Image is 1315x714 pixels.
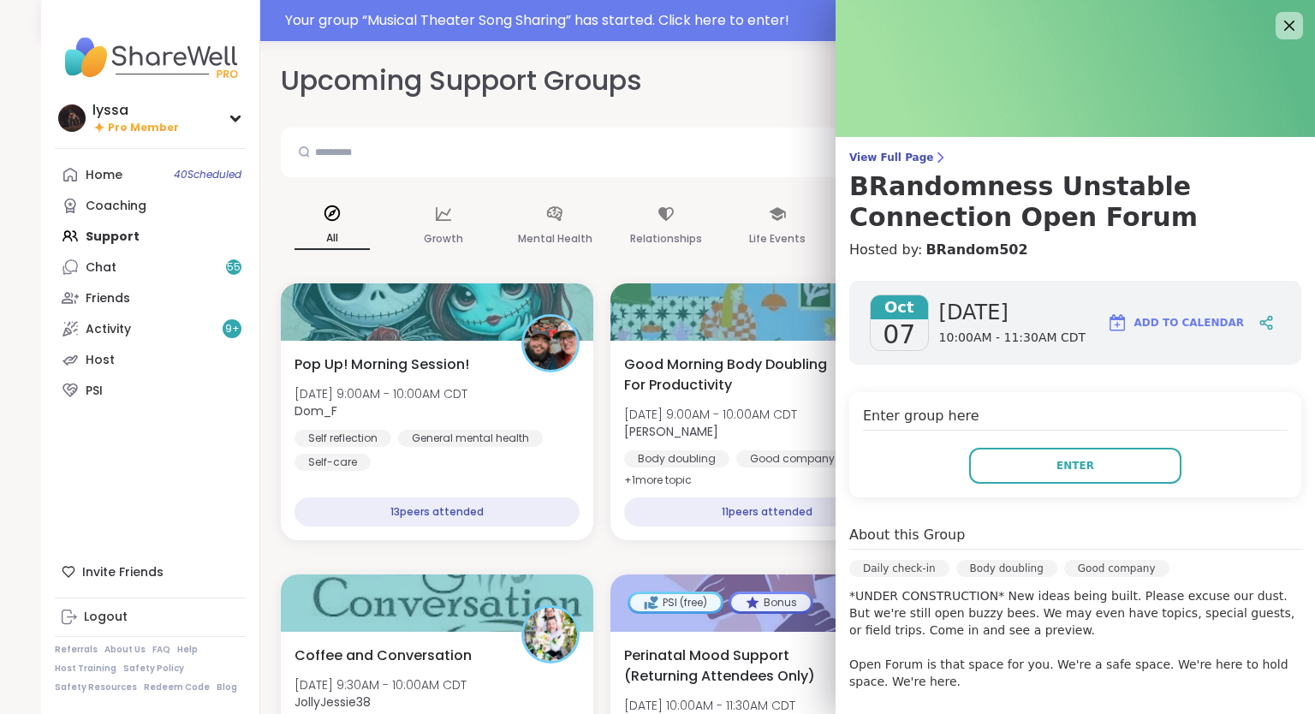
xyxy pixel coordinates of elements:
[1064,560,1169,577] div: Good company
[55,190,246,221] a: Coaching
[177,644,198,656] a: Help
[174,168,241,181] span: 40 Scheduled
[939,330,1086,347] span: 10:00AM - 11:30AM CDT
[86,198,146,215] div: Coaching
[295,676,467,693] span: [DATE] 9:30AM - 10:00AM CDT
[871,295,928,319] span: Oct
[624,450,729,467] div: Body doubling
[86,352,115,369] div: Host
[295,646,472,666] span: Coffee and Conversation
[624,354,832,396] span: Good Morning Body Doubling For Productivity
[55,644,98,656] a: Referrals
[281,62,642,100] h2: Upcoming Support Groups
[55,663,116,675] a: Host Training
[1056,458,1094,473] span: Enter
[227,260,241,275] span: 55
[295,430,391,447] div: Self reflection
[55,313,246,344] a: Activity9+
[295,497,580,527] div: 13 peers attended
[956,560,1057,577] div: Body doubling
[55,252,246,283] a: Chat55
[225,322,240,336] span: 9 +
[630,229,702,249] p: Relationships
[849,171,1301,233] h3: BRandomness Unstable Connection Open Forum
[624,646,832,687] span: Perinatal Mood Support (Returning Attendees Only)
[883,319,915,350] span: 07
[939,299,1086,326] span: [DATE]
[86,321,131,338] div: Activity
[524,317,577,370] img: Dom_F
[55,556,246,587] div: Invite Friends
[86,290,130,307] div: Friends
[925,240,1027,260] a: BRandom502
[624,423,718,440] b: [PERSON_NAME]
[58,104,86,132] img: lyssa
[55,602,246,633] a: Logout
[849,525,965,545] h4: About this Group
[624,697,795,714] span: [DATE] 10:00AM - 11:30AM CDT
[104,644,146,656] a: About Us
[524,608,577,661] img: JollyJessie38
[123,663,184,675] a: Safety Policy
[144,681,210,693] a: Redeem Code
[295,693,371,711] b: JollyJessie38
[518,229,592,249] p: Mental Health
[849,151,1301,233] a: View Full PageBRandomness Unstable Connection Open Forum
[731,594,811,611] div: Bonus
[152,644,170,656] a: FAQ
[217,681,237,693] a: Blog
[55,681,137,693] a: Safety Resources
[863,406,1288,431] h4: Enter group here
[1134,315,1244,330] span: Add to Calendar
[969,448,1181,484] button: Enter
[92,101,179,120] div: lyssa
[295,402,337,419] b: Dom_F
[285,10,1264,31] div: Your group “ Musical Theater Song Sharing ” has started. Click here to enter!
[624,406,797,423] span: [DATE] 9:00AM - 10:00AM CDT
[86,167,122,184] div: Home
[84,609,128,626] div: Logout
[624,497,909,527] div: 11 peers attended
[736,450,848,467] div: Good company
[55,283,246,313] a: Friends
[1107,312,1128,333] img: ShareWell Logomark
[849,560,949,577] div: Daily check-in
[849,240,1301,260] h4: Hosted by:
[55,344,246,375] a: Host
[295,454,371,471] div: Self-care
[1099,302,1252,343] button: Add to Calendar
[424,229,463,249] p: Growth
[55,375,246,406] a: PSI
[849,587,1301,690] p: *UNDER CONSTRUCTION* New ideas being built. Please excuse our dust. But we're still open buzzy be...
[295,385,467,402] span: [DATE] 9:00AM - 10:00AM CDT
[749,229,806,249] p: Life Events
[849,151,1301,164] span: View Full Page
[86,383,103,400] div: PSI
[86,259,116,277] div: Chat
[398,430,543,447] div: General mental health
[55,27,246,87] img: ShareWell Nav Logo
[295,228,370,250] p: All
[55,159,246,190] a: Home40Scheduled
[108,121,179,135] span: Pro Member
[630,594,721,611] div: PSI (free)
[295,354,469,375] span: Pop Up! Morning Session!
